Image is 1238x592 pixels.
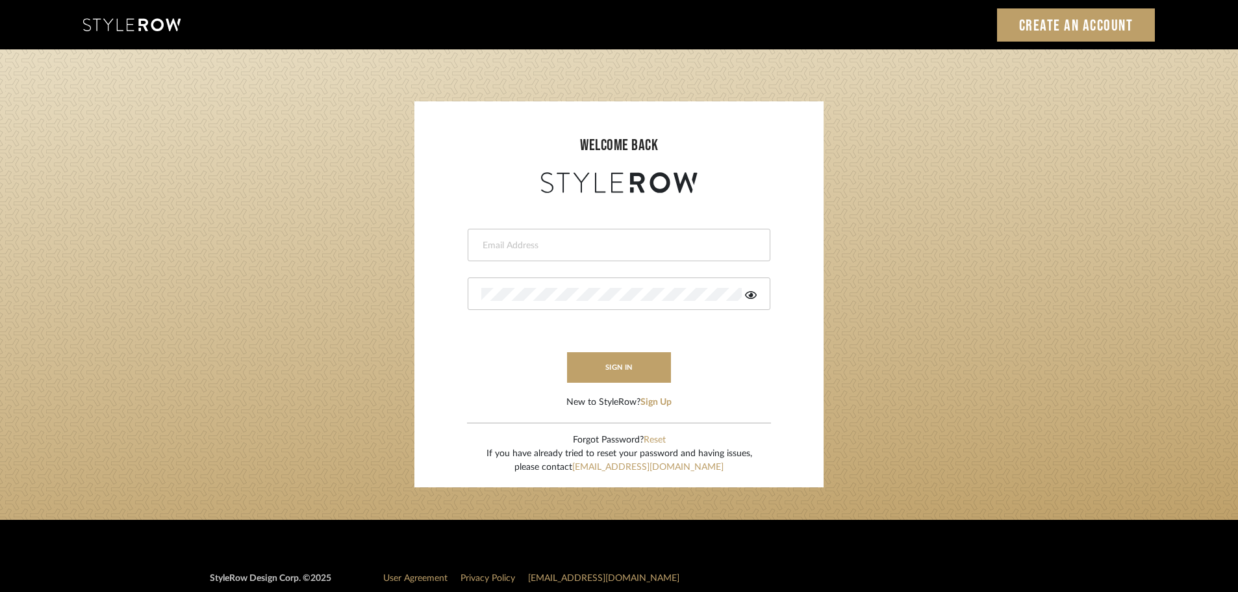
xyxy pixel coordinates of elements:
div: New to StyleRow? [566,396,672,409]
button: Reset [644,433,666,447]
a: Privacy Policy [461,574,515,583]
div: If you have already tried to reset your password and having issues, please contact [486,447,752,474]
button: sign in [567,352,671,383]
div: welcome back [427,134,811,157]
a: [EMAIL_ADDRESS][DOMAIN_NAME] [572,463,724,472]
button: Sign Up [640,396,672,409]
a: User Agreement [383,574,448,583]
a: [EMAIL_ADDRESS][DOMAIN_NAME] [528,574,679,583]
input: Email Address [481,239,753,252]
a: Create an Account [997,8,1156,42]
div: Forgot Password? [486,433,752,447]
